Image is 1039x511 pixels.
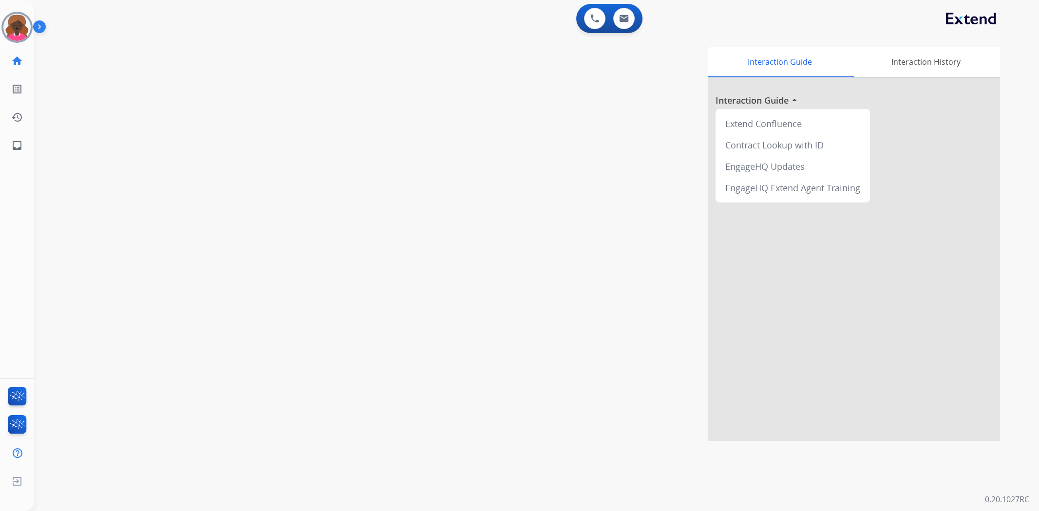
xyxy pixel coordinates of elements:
[851,47,1000,77] div: Interaction History
[719,156,866,177] div: EngageHQ Updates
[985,493,1029,505] p: 0.20.1027RC
[11,55,23,67] mat-icon: home
[719,113,866,134] div: Extend Confluence
[3,14,31,41] img: avatar
[708,47,851,77] div: Interaction Guide
[11,140,23,151] mat-icon: inbox
[719,134,866,156] div: Contract Lookup with ID
[11,83,23,95] mat-icon: list_alt
[719,177,866,199] div: EngageHQ Extend Agent Training
[11,111,23,123] mat-icon: history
